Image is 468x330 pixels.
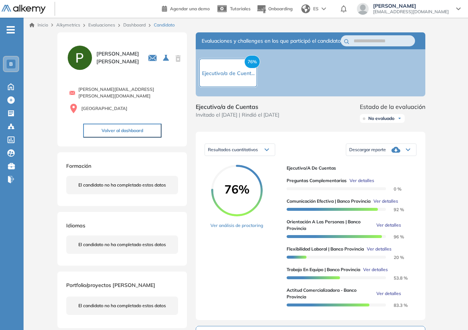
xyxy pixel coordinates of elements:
[385,302,408,308] span: 83.3 %
[211,183,263,195] span: 76%
[313,6,319,12] span: ES
[376,290,401,297] span: Ver detalles
[368,116,394,121] span: No evaluado
[210,222,263,229] a: Ver análisis de proctoring
[9,61,13,67] span: B
[287,246,364,252] span: Flexibilidad Laboral | Banco Provincia
[83,124,162,138] button: Volver al dashboard
[397,116,402,121] img: Ícono de flecha
[301,4,310,13] img: world
[66,222,85,229] span: Idiomas
[287,177,347,184] span: Preguntas complementarias
[350,177,374,184] span: Ver detalles
[287,266,360,273] span: Trabajo en equipo | Banco Provincia
[202,70,255,77] span: Ejecutivo/a de Cuent...
[78,182,166,188] span: El candidato no ha completado estos datos
[196,111,279,119] span: Invitado el [DATE] | Rindió el [DATE]
[7,29,15,31] i: -
[363,266,388,273] span: Ver detalles
[78,302,166,309] span: El candidato no ha completado estos datos
[196,102,279,111] span: Ejecutivo/a de Cuentas
[88,22,115,28] a: Evaluaciones
[360,102,425,111] span: Estado de la evaluación
[244,55,260,68] span: 76%
[208,147,258,152] span: Resultados cuantitativos
[81,105,127,112] span: [GEOGRAPHIC_DATA]
[78,241,166,248] span: El candidato no ha completado estos datos
[170,6,210,11] span: Agendar una demo
[202,37,341,45] span: Evaluaciones y challenges en los que participó el candidato
[349,147,386,153] span: Descargar reporte
[385,186,401,192] span: 0 %
[373,3,449,9] span: [PERSON_NAME]
[66,44,93,71] img: PROFILE_MENU_LOGO_USER
[256,1,292,17] button: Onboarding
[287,287,373,300] span: Actitud comercializadora - Banco Provincia
[123,22,146,28] a: Dashboard
[373,290,401,297] button: Ver detalles
[385,234,404,239] span: 96 %
[385,275,408,281] span: 53.8 %
[78,86,178,99] span: [PERSON_NAME][EMAIL_ADDRESS][PERSON_NAME][DOMAIN_NAME]
[373,9,449,15] span: [EMAIL_ADDRESS][DOMAIN_NAME]
[364,246,391,252] button: Ver detalles
[385,207,404,212] span: 92 %
[162,4,210,13] a: Agendar una demo
[29,22,48,28] a: Inicio
[56,22,80,28] span: Alkymetrics
[385,255,404,260] span: 20 %
[360,266,388,273] button: Ver detalles
[287,219,373,232] span: Orientación a las personas | Banco Provincia
[230,6,251,11] span: Tutoriales
[66,163,91,169] span: Formación
[1,5,46,14] img: Logo
[154,22,175,28] span: Candidato
[96,50,139,65] span: [PERSON_NAME] [PERSON_NAME]
[322,7,326,10] img: arrow
[373,222,401,228] button: Ver detalles
[367,246,391,252] span: Ver detalles
[376,222,401,228] span: Ver detalles
[370,198,398,205] button: Ver detalles
[347,177,374,184] button: Ver detalles
[287,198,370,205] span: Comunicación efectiva | Banco Provincia
[373,198,398,205] span: Ver detalles
[268,6,292,11] span: Onboarding
[287,165,411,171] span: Ejecutivo/a de Cuentas
[66,282,155,288] span: Portfolio/proyectos [PERSON_NAME]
